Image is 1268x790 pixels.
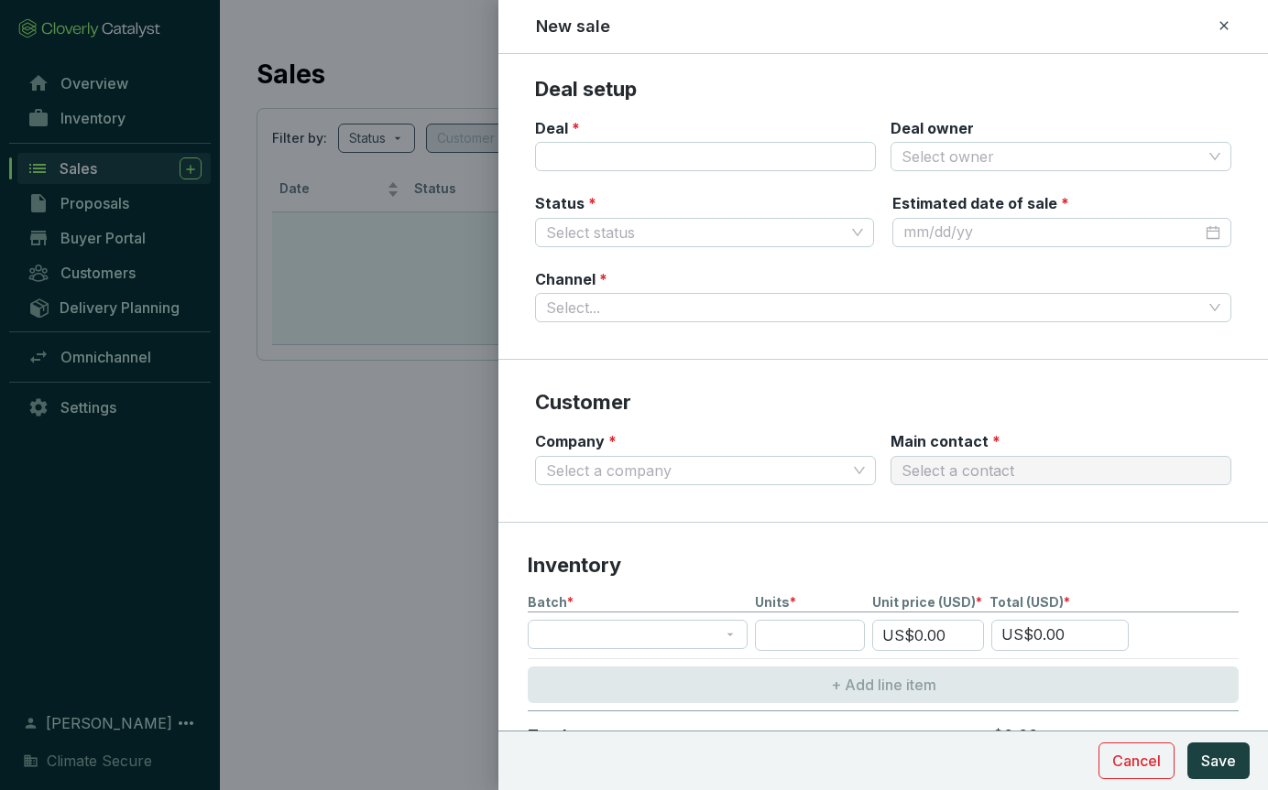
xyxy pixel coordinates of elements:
button: Cancel [1099,742,1175,779]
label: Company [535,431,617,451]
p: Batch [528,593,748,611]
button: + Add line item [528,666,1239,703]
label: Channel [535,269,607,289]
label: Deal [535,118,580,138]
span: Total (USD) [989,593,1064,611]
p: Customer [535,389,1231,417]
label: Deal owner [891,118,974,138]
label: Main contact [891,431,1000,451]
span: Unit price (USD) [872,593,976,611]
p: Deal setup [535,76,1231,103]
p: - [883,726,982,746]
label: Status [535,193,596,213]
span: Save [1201,750,1236,772]
button: Save [1187,742,1250,779]
p: Units [755,593,865,611]
span: Cancel [1112,750,1161,772]
p: $0.00 [989,726,1122,761]
h2: New sale [536,15,610,38]
p: Total [528,726,748,761]
p: - [755,726,865,761]
label: Estimated date of sale [892,193,1069,213]
p: Inventory [528,552,1239,579]
input: mm/dd/yy [903,222,1202,243]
